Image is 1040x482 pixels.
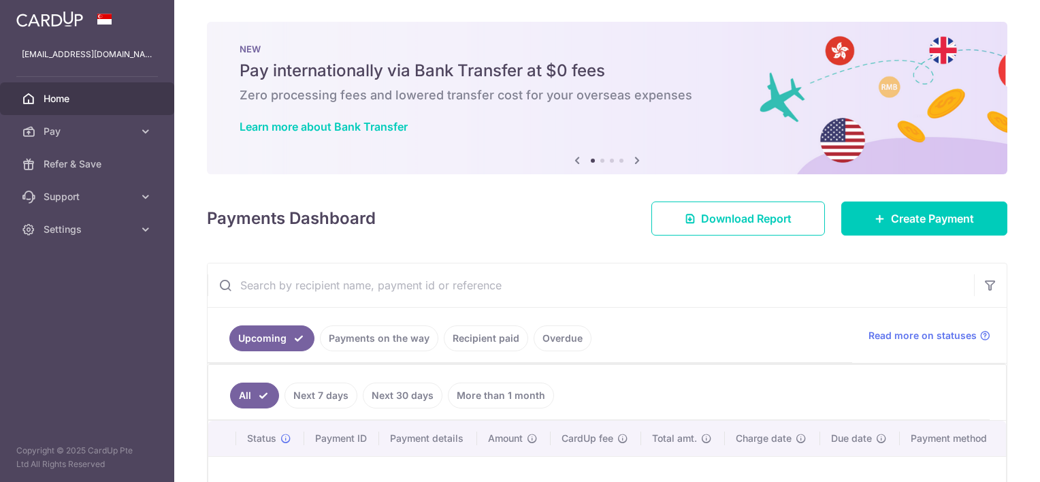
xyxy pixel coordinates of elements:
th: Payment ID [304,421,380,456]
a: Recipient paid [444,325,528,351]
a: Create Payment [841,202,1007,236]
img: CardUp [16,11,83,27]
span: Amount [488,432,523,445]
img: Bank transfer banner [207,22,1007,174]
a: Payments on the way [320,325,438,351]
a: Overdue [534,325,591,351]
span: Create Payment [891,210,974,227]
p: NEW [240,44,975,54]
th: Payment method [900,421,1006,456]
a: Download Report [651,202,825,236]
span: Support [44,190,133,204]
a: Upcoming [229,325,314,351]
h5: Pay internationally via Bank Transfer at $0 fees [240,60,975,82]
span: Pay [44,125,133,138]
span: Charge date [736,432,792,445]
a: Learn more about Bank Transfer [240,120,408,133]
a: Read more on statuses [868,329,990,342]
th: Payment details [379,421,477,456]
span: Status [247,432,276,445]
span: Read more on statuses [868,329,977,342]
span: CardUp fee [562,432,613,445]
span: Download Report [701,210,792,227]
a: Next 30 days [363,383,442,408]
a: More than 1 month [448,383,554,408]
h6: Zero processing fees and lowered transfer cost for your overseas expenses [240,87,975,103]
a: All [230,383,279,408]
p: [EMAIL_ADDRESS][DOMAIN_NAME] [22,48,152,61]
span: Total amt. [652,432,697,445]
input: Search by recipient name, payment id or reference [208,263,974,307]
span: Settings [44,223,133,236]
h4: Payments Dashboard [207,206,376,231]
span: Due date [831,432,872,445]
a: Next 7 days [285,383,357,408]
span: Home [44,92,133,106]
span: Refer & Save [44,157,133,171]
